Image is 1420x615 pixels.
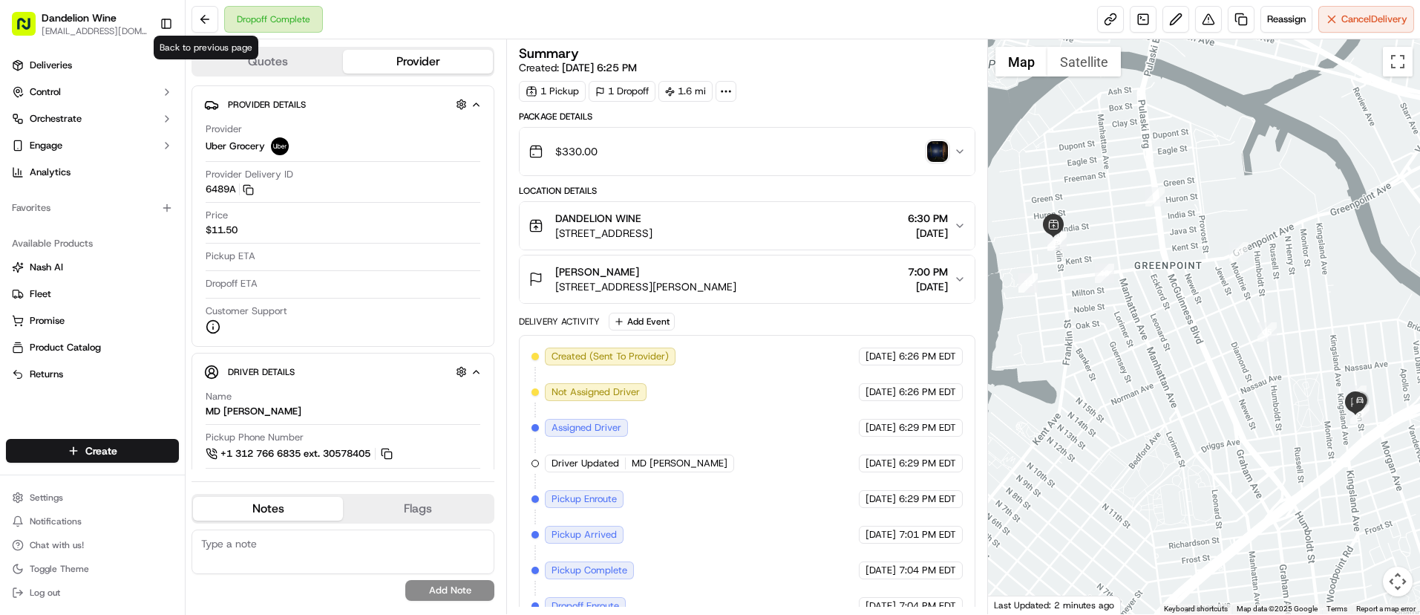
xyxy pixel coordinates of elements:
button: Nash AI [6,256,179,279]
span: [DATE] [866,528,896,541]
button: Create [6,439,179,463]
div: 12 [1018,273,1038,293]
span: 7:04 PM EDT [899,599,956,613]
button: Promise [6,309,179,333]
span: $11.50 [206,224,238,237]
a: Analytics [6,160,179,184]
span: Dropoff Enroute [552,599,619,613]
span: Toggle Theme [30,563,89,575]
span: Driver Details [228,366,295,378]
span: Orchestrate [30,112,82,126]
span: Assigned Driver [552,421,621,435]
button: Toggle fullscreen view [1383,47,1413,77]
span: 6:29 PM EDT [899,421,956,435]
div: 16 [1347,385,1367,405]
button: Map camera controls [1383,567,1413,596]
span: 6:26 PM EDT [899,385,956,399]
a: Report a map error [1356,605,1416,613]
a: Returns [12,368,173,381]
span: Engage [30,139,62,152]
div: 1 Pickup [519,81,586,102]
span: Chat with us! [30,539,84,551]
a: Product Catalog [12,341,173,354]
div: Last Updated: 2 minutes ago [988,596,1121,614]
span: Log out [30,587,60,599]
div: Package Details [519,111,975,123]
button: Driver Details [204,359,482,384]
span: Pickup Enroute [552,492,617,506]
span: Cancel Delivery [1341,13,1407,26]
div: Location Details [519,185,975,197]
div: 8 [1145,187,1165,206]
button: Orchestrate [6,107,179,131]
span: Created (Sent To Provider) [552,350,669,363]
span: Provider Delivery ID [206,168,293,181]
div: 10 [1047,232,1067,251]
button: DANDELION WINE[STREET_ADDRESS]6:30 PM[DATE] [520,202,975,250]
span: +1 312 766 6835 ext. 30578405 [220,447,370,461]
span: 6:29 PM EDT [899,492,956,506]
span: [DATE] [866,421,896,435]
button: Reassign [1260,6,1312,33]
span: Nash AI [30,261,63,274]
span: MD [PERSON_NAME] [632,457,727,470]
button: $330.00photo_proof_of_delivery image [520,128,975,175]
span: Returns [30,368,63,381]
img: uber-new-logo.jpeg [271,137,289,155]
span: Map data ©2025 Google [1237,605,1318,613]
a: Fleet [12,287,173,301]
button: [PERSON_NAME][STREET_ADDRESS][PERSON_NAME]7:00 PM[DATE] [520,256,975,303]
button: +1 312 766 6835 ext. 30578405 [206,446,395,462]
span: Create [85,443,117,458]
button: Show street map [995,47,1047,77]
span: Deliveries [30,59,72,72]
span: [DATE] [866,457,896,470]
span: [DATE] [908,226,948,241]
button: Settings [6,487,179,508]
span: [DATE] [866,350,896,363]
div: Back to previous page [154,36,258,59]
span: [DATE] [866,564,896,577]
span: 6:26 PM EDT [899,350,956,363]
span: [DATE] [908,279,948,294]
span: $330.00 [555,144,598,159]
span: [DATE] 6:25 PM [562,61,637,74]
span: 7:01 PM EDT [899,528,956,541]
span: [EMAIL_ADDRESS][DOMAIN_NAME] [42,25,148,37]
span: [STREET_ADDRESS] [555,226,652,241]
span: Driver Updated [552,457,619,470]
span: Provider Details [228,99,306,111]
div: 1.6 mi [658,81,713,102]
span: Fleet [30,287,51,301]
button: Provider [343,50,493,74]
button: Log out [6,582,179,603]
span: Price [206,209,228,222]
span: Reassign [1267,13,1306,26]
span: Pickup Complete [552,564,627,577]
a: Open this area in Google Maps (opens a new window) [992,595,1041,614]
img: photo_proof_of_delivery image [927,141,948,162]
div: MD [PERSON_NAME] [206,405,301,418]
span: [DATE] [866,385,896,399]
h3: Summary [519,47,579,60]
span: [DATE] [866,492,896,506]
span: [STREET_ADDRESS][PERSON_NAME] [555,279,736,294]
span: Product Catalog [30,341,101,354]
div: 13 [1095,264,1114,283]
span: 6:30 PM [908,211,948,226]
button: Engage [6,134,179,157]
span: Promise [30,314,65,328]
span: Settings [30,492,63,504]
span: Pickup Phone Number [206,431,304,444]
span: Not Assigned Driver [552,385,640,399]
span: 7:04 PM EDT [899,564,956,577]
a: Deliveries [6,53,179,77]
button: Keyboard shortcuts [1164,604,1228,614]
button: Notes [193,497,343,521]
a: Nash AI [12,261,173,274]
button: Dandelion Wine [42,10,117,25]
span: 7:00 PM [908,264,948,279]
span: [DATE] [866,599,896,613]
div: 17 [1350,405,1370,424]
